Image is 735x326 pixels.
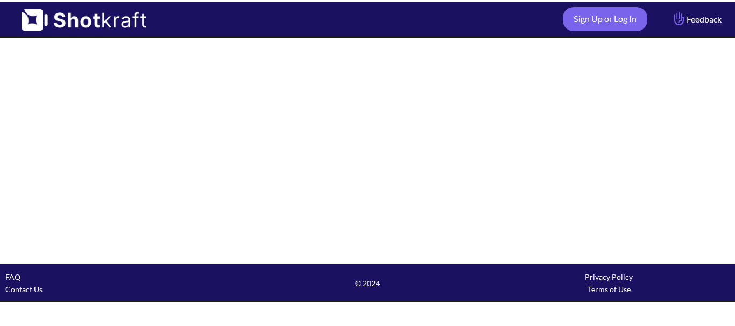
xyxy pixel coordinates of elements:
a: Contact Us [5,285,43,294]
a: Sign Up or Log In [563,7,647,31]
span: Feedback [672,13,722,25]
a: FAQ [5,272,20,281]
img: Hand Icon [672,10,687,28]
div: Privacy Policy [488,271,730,283]
div: Terms of Use [488,283,730,295]
span: © 2024 [247,277,489,289]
